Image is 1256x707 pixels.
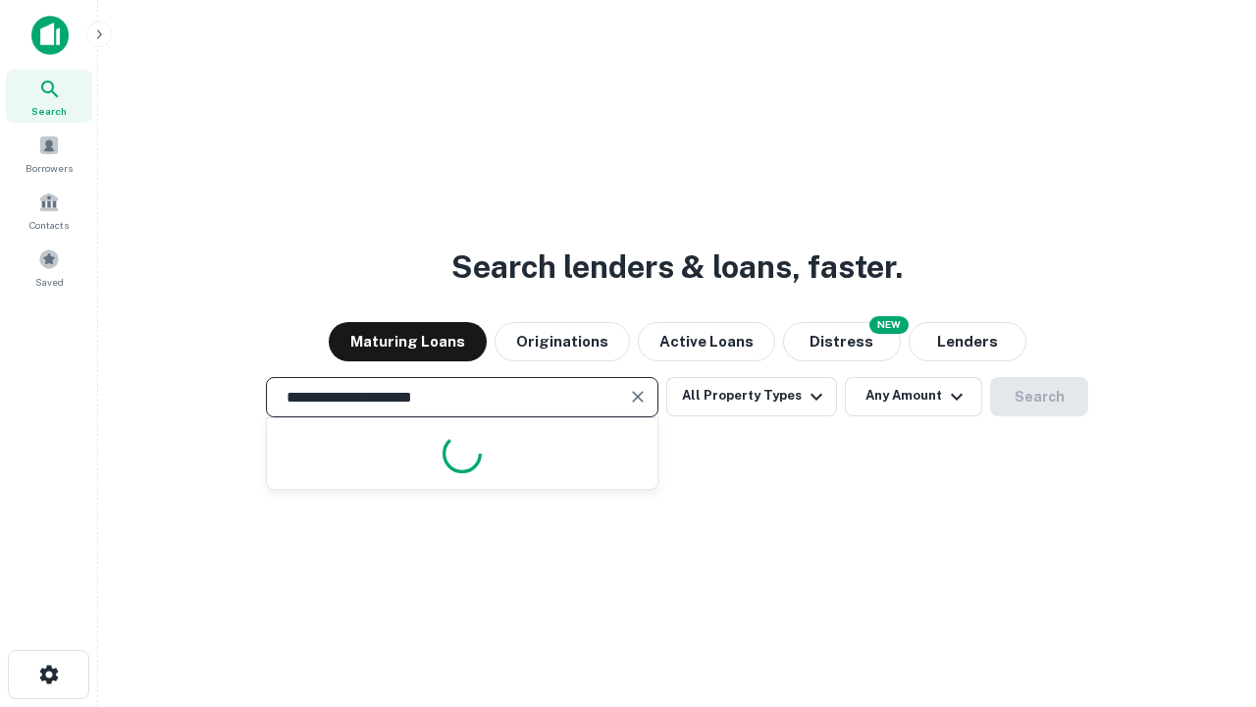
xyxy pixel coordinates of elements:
button: Originations [495,322,630,361]
button: Active Loans [638,322,775,361]
span: Search [31,103,67,119]
button: All Property Types [666,377,837,416]
a: Borrowers [6,127,92,180]
a: Search [6,70,92,123]
span: Saved [35,274,64,290]
div: NEW [869,316,909,334]
h3: Search lenders & loans, faster. [451,244,903,291]
iframe: Chat Widget [1158,487,1256,581]
button: Clear [624,383,652,410]
img: capitalize-icon.png [31,16,69,55]
span: Contacts [29,217,69,233]
button: Maturing Loans [329,322,487,361]
a: Contacts [6,184,92,237]
button: Lenders [909,322,1026,361]
button: Search distressed loans with lien and other non-mortgage details. [783,322,901,361]
span: Borrowers [26,160,73,176]
a: Saved [6,241,92,294]
button: Any Amount [845,377,982,416]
